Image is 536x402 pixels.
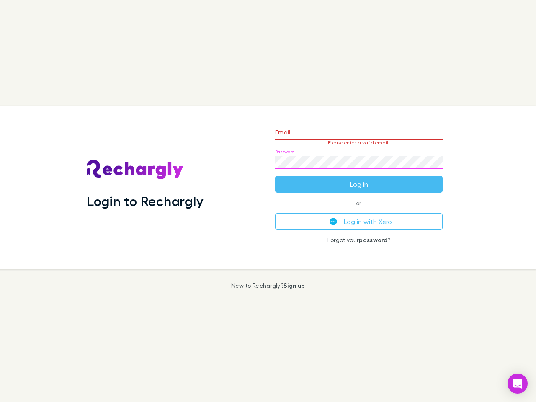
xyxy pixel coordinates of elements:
[275,176,443,193] button: Log in
[283,282,305,289] a: Sign up
[508,374,528,394] div: Open Intercom Messenger
[87,193,204,209] h1: Login to Rechargly
[275,140,443,146] p: Please enter a valid email.
[231,282,305,289] p: New to Rechargly?
[330,218,337,225] img: Xero's logo
[275,237,443,243] p: Forgot your ?
[275,213,443,230] button: Log in with Xero
[87,160,184,180] img: Rechargly's Logo
[275,149,295,155] label: Password
[359,236,387,243] a: password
